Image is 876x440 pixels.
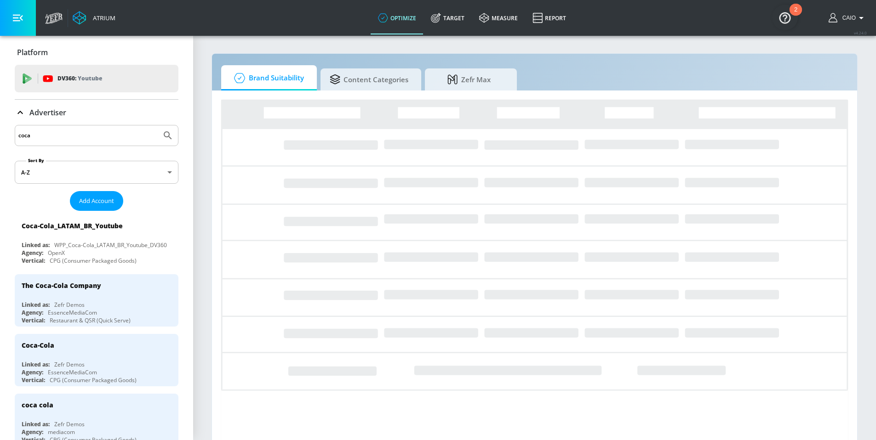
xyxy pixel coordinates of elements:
[48,368,97,376] div: EssenceMediaCom
[525,1,573,34] a: Report
[15,39,178,65] div: Platform
[22,341,54,350] div: Coca-Cola
[22,257,45,265] div: Vertical:
[230,67,304,89] span: Brand Suitability
[22,376,45,384] div: Vertical:
[73,11,115,25] a: Atrium
[22,249,43,257] div: Agency:
[371,1,424,34] a: optimize
[22,301,50,309] div: Linked as:
[15,214,178,267] div: Coca-Cola_LATAM_BR_YoutubeLinked as:WPP_Coca-Cola_LATAM_BR_Youtube_DV360Agency:OpenXVertical:CPG ...
[70,191,123,211] button: Add Account
[17,47,48,57] p: Platform
[158,125,178,146] button: Submit Search
[89,14,115,22] div: Atrium
[829,12,867,23] button: Caio
[22,368,43,376] div: Agency:
[22,309,43,316] div: Agency:
[15,334,178,386] div: Coca-ColaLinked as:Zefr DemosAgency:EssenceMediaComVertical:CPG (Consumer Packaged Goods)
[54,420,85,428] div: Zefr Demos
[15,100,178,125] div: Advertiser
[15,274,178,327] div: The Coca-Cola CompanyLinked as:Zefr DemosAgency:EssenceMediaComVertical:Restaurant & QSR (Quick S...
[50,376,137,384] div: CPG (Consumer Packaged Goods)
[15,161,178,184] div: A-Z
[472,1,525,34] a: measure
[50,316,131,324] div: Restaurant & QSR (Quick Serve)
[424,1,472,34] a: Target
[22,420,50,428] div: Linked as:
[48,428,75,436] div: mediacom
[50,257,137,265] div: CPG (Consumer Packaged Goods)
[26,158,46,164] label: Sort By
[854,30,867,35] span: v 4.24.0
[22,221,123,230] div: Coca-Cola_LATAM_BR_Youtube
[772,5,798,30] button: Open Resource Center, 2 new notifications
[22,361,50,368] div: Linked as:
[48,309,97,316] div: EssenceMediaCom
[18,130,158,141] input: Search by name
[78,73,102,83] p: Youtube
[22,428,43,436] div: Agency:
[15,65,178,92] div: DV360: Youtube
[330,68,408,90] span: Content Categories
[54,361,85,368] div: Zefr Demos
[22,316,45,324] div: Vertical:
[54,241,167,249] div: WPP_Coca-Cola_LATAM_BR_Youtube_DV360
[79,196,114,206] span: Add Account
[794,10,797,22] div: 2
[22,241,50,249] div: Linked as:
[22,401,53,409] div: coca cola
[22,281,101,290] div: The Coca-Cola Company
[54,301,85,309] div: Zefr Demos
[839,15,856,21] span: login as: caio.bulgarelli@zefr.com
[29,107,66,118] p: Advertiser
[434,68,504,90] span: Zefr Max
[48,249,65,257] div: OpenX
[57,73,102,84] p: DV360:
